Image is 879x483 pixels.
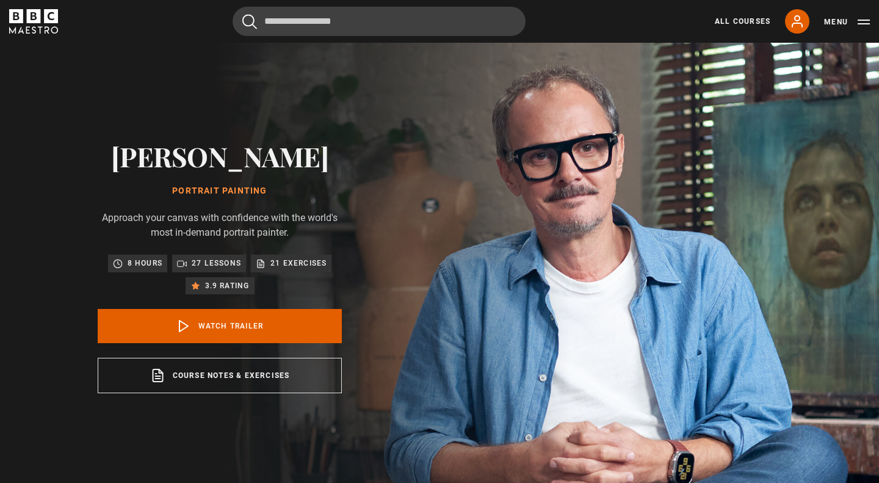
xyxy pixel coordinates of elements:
button: Submit the search query [242,14,257,29]
h1: Portrait Painting [98,186,342,196]
input: Search [233,7,526,36]
p: Approach your canvas with confidence with the world's most in-demand portrait painter. [98,211,342,240]
a: Watch Trailer [98,309,342,343]
p: 27 lessons [192,257,241,269]
button: Toggle navigation [824,16,870,28]
p: 3.9 rating [205,280,250,292]
h2: [PERSON_NAME] [98,140,342,172]
a: Course notes & exercises [98,358,342,393]
a: All Courses [715,16,770,27]
svg: BBC Maestro [9,9,58,34]
p: 8 hours [128,257,162,269]
p: 21 exercises [270,257,327,269]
